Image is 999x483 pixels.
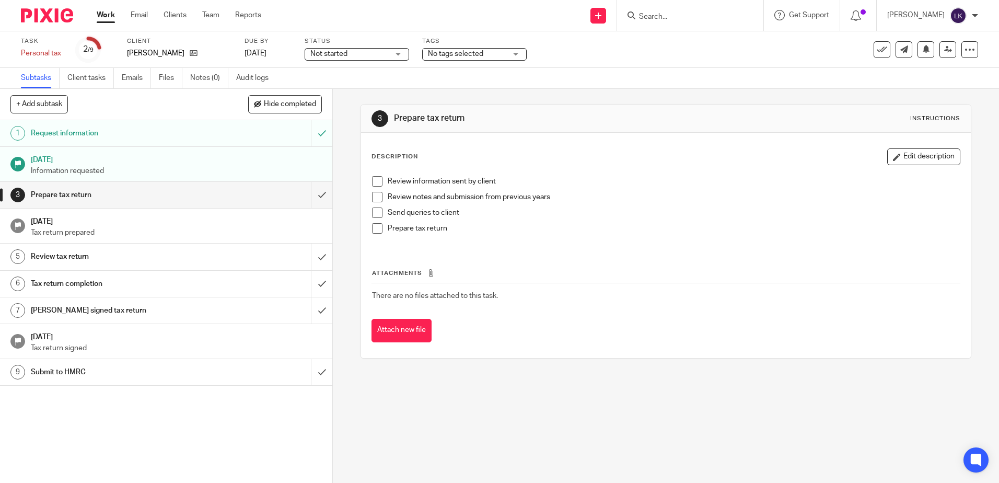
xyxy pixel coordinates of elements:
[31,227,322,238] p: Tax return prepared
[310,50,347,57] span: Not started
[245,50,266,57] span: [DATE]
[21,37,63,45] label: Task
[638,13,732,22] input: Search
[887,148,960,165] button: Edit description
[202,10,219,20] a: Team
[31,166,322,176] p: Information requested
[422,37,527,45] label: Tags
[394,113,688,124] h1: Prepare tax return
[388,208,959,218] p: Send queries to client
[10,303,25,318] div: 7
[372,270,422,276] span: Attachments
[10,188,25,202] div: 3
[10,249,25,264] div: 5
[372,292,498,300] span: There are no files attached to this task.
[236,68,276,88] a: Audit logs
[305,37,409,45] label: Status
[21,8,73,22] img: Pixie
[88,47,94,53] small: /9
[31,214,322,227] h1: [DATE]
[127,48,184,59] p: [PERSON_NAME]
[159,68,182,88] a: Files
[910,114,960,123] div: Instructions
[31,276,211,292] h1: Tax return completion
[371,319,432,342] button: Attach new file
[83,43,94,55] div: 2
[264,100,316,109] span: Hide completed
[31,187,211,203] h1: Prepare tax return
[31,249,211,264] h1: Review tax return
[245,37,292,45] label: Due by
[31,343,322,353] p: Tax return signed
[950,7,967,24] img: svg%3E
[164,10,187,20] a: Clients
[67,68,114,88] a: Client tasks
[388,192,959,202] p: Review notes and submission from previous years
[31,152,322,165] h1: [DATE]
[10,365,25,379] div: 9
[31,329,322,342] h1: [DATE]
[10,126,25,141] div: 1
[21,68,60,88] a: Subtasks
[31,125,211,141] h1: Request information
[97,10,115,20] a: Work
[10,95,68,113] button: + Add subtask
[31,364,211,380] h1: Submit to HMRC
[235,10,261,20] a: Reports
[371,110,388,127] div: 3
[248,95,322,113] button: Hide completed
[789,11,829,19] span: Get Support
[31,303,211,318] h1: [PERSON_NAME] signed tax return
[388,176,959,187] p: Review information sent by client
[21,48,63,59] div: Personal tax
[190,68,228,88] a: Notes (0)
[10,277,25,291] div: 6
[131,10,148,20] a: Email
[127,37,231,45] label: Client
[887,10,945,20] p: [PERSON_NAME]
[371,153,418,161] p: Description
[428,50,483,57] span: No tags selected
[388,223,959,234] p: Prepare tax return
[122,68,151,88] a: Emails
